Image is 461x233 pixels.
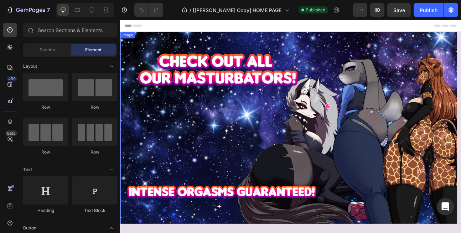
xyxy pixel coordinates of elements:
span: Published [306,7,325,13]
div: 450 [7,76,17,82]
span: Button [23,225,36,231]
span: Toggle open [106,164,117,175]
span: [[PERSON_NAME] Copy] HOME PAGE [193,6,281,14]
button: Publish [414,3,444,17]
span: Toggle open [106,61,117,72]
button: 7 [3,3,53,17]
span: Save [393,7,405,13]
div: Text Block [72,207,117,214]
span: Section [40,47,55,53]
div: Undo/Redo [134,3,163,17]
span: / [190,6,191,14]
div: Beta [5,130,17,136]
input: Search Sections & Elements [23,23,117,37]
div: Publish [420,6,437,14]
button: Carousel Next Arrow [410,129,422,141]
div: Row [72,104,117,110]
div: Open Intercom Messenger [437,198,454,215]
div: Row [23,149,68,155]
button: Save [387,3,411,17]
div: Row [23,104,68,110]
div: Row [72,149,117,155]
span: Layout [23,63,37,69]
iframe: Design area [120,20,461,233]
span: Element [85,47,102,53]
p: 7 [47,6,50,14]
span: Text [23,166,32,173]
div: Heading [23,207,68,214]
